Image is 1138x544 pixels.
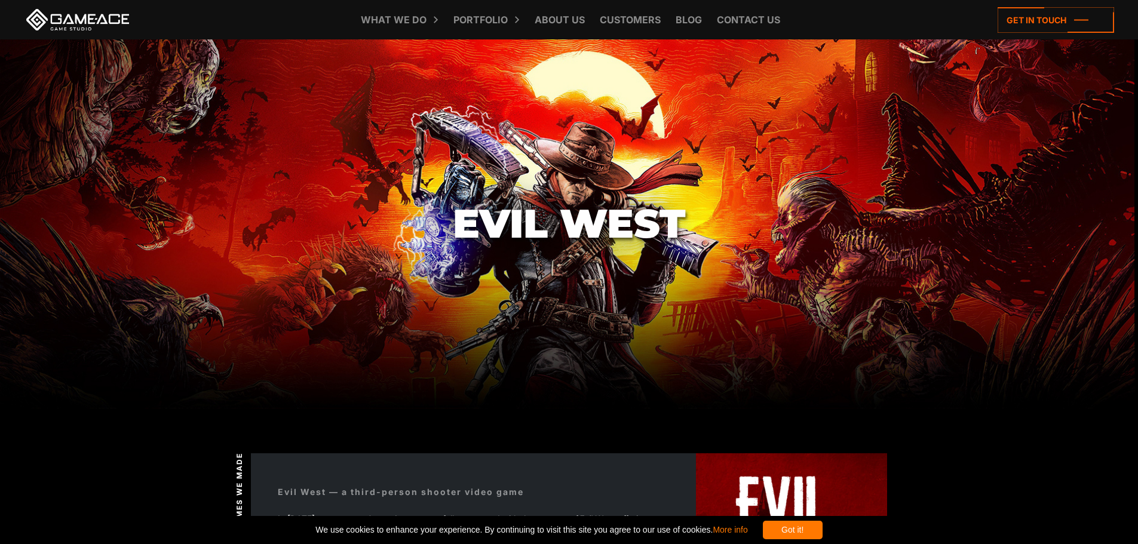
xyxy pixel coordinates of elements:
h1: Evil West [453,202,686,245]
em: Evil West [578,514,614,524]
span: We use cookies to enhance your experience. By continuing to visit this site you agree to our use ... [315,521,747,539]
div: Evil West — a third-person shooter video game [278,485,524,498]
div: Got it! [763,521,823,539]
a: Get in touch [998,7,1114,33]
span: Games we made [234,452,245,530]
a: More info [713,525,747,534]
